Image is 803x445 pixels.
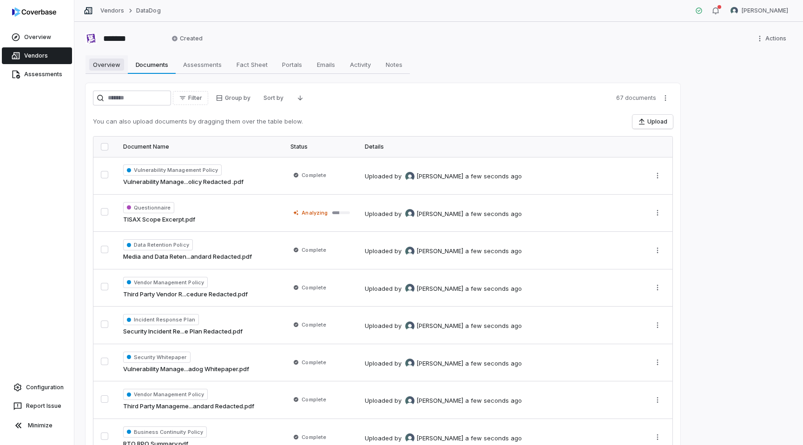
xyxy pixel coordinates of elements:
button: Group by [210,91,256,105]
button: Report Issue [4,398,70,414]
img: Sayantan Bhattacherjee avatar [405,321,415,331]
span: Complete [302,359,326,366]
span: Complete [302,246,326,254]
a: Security Incident Re...e Plan Redacted.pdf [123,327,243,336]
span: [PERSON_NAME] [416,359,463,368]
span: [PERSON_NAME] [416,284,463,294]
button: Sort by [258,91,289,105]
button: More actions [650,206,665,220]
a: Overview [2,29,72,46]
button: More actions [650,393,665,407]
button: Filter [173,91,208,105]
div: Uploaded [365,284,522,293]
button: More actions [658,91,673,105]
a: Vendors [2,47,72,64]
div: Uploaded [365,247,522,256]
a: DataDog [136,7,160,14]
span: Questionnaire [123,202,174,213]
svg: Descending [296,94,304,102]
span: [PERSON_NAME] [416,396,463,406]
span: Vulnerability Management Policy [123,164,222,176]
div: by [395,247,463,256]
button: Descending [291,91,309,105]
div: Document Name [123,143,276,151]
div: a few seconds ago [465,396,522,406]
span: [PERSON_NAME] [416,434,463,443]
div: a few seconds ago [465,247,522,256]
span: Emails [313,59,339,71]
div: a few seconds ago [465,321,522,331]
div: Uploaded [365,209,522,218]
span: Assessments [179,59,225,71]
a: Vulnerability Manage...adog Whitepaper.pdf [123,365,249,374]
span: 67 documents [616,94,656,102]
span: Vendor Management Policy [123,389,208,400]
div: by [395,284,463,293]
div: by [395,209,463,218]
button: More actions [650,243,665,257]
div: by [395,321,463,331]
div: Uploaded [365,433,522,443]
span: [PERSON_NAME] [416,209,463,219]
div: Uploaded [365,359,522,368]
button: More actions [650,281,665,294]
span: Filter [188,94,202,102]
span: Overview [89,59,124,71]
span: [PERSON_NAME] [416,172,463,181]
span: Business Continuity Policy [123,426,207,438]
div: a few seconds ago [465,284,522,294]
div: a few seconds ago [465,209,522,219]
img: Sayantan Bhattacherjee avatar [405,433,415,443]
div: by [395,433,463,443]
span: Portals [278,59,306,71]
span: [PERSON_NAME] [416,247,463,256]
a: Assessments [2,66,72,83]
div: Uploaded [365,396,522,406]
div: by [395,396,463,406]
span: Analyzing [302,209,327,216]
img: Sayantan Bhattacherjee avatar [405,284,415,293]
button: More actions [650,430,665,444]
a: Configuration [4,379,70,396]
span: Complete [302,433,326,441]
span: [PERSON_NAME] [416,321,463,331]
img: Sayantan Bhattacherjee avatar [405,396,415,406]
span: Vendor Management Policy [123,277,208,288]
div: a few seconds ago [465,434,522,443]
span: Security Whitepaper [123,352,191,363]
div: Uploaded [365,172,522,181]
a: Vendors [100,7,124,14]
span: Documents [132,59,172,71]
span: Complete [302,396,326,403]
span: Complete [302,284,326,291]
img: Sayantan Bhattacherjee avatar [405,209,415,218]
button: More actions [650,169,665,183]
a: TISAX Scope Excerpt.pdf [123,215,195,224]
button: More actions [650,318,665,332]
img: Sayantan Bhattacherjee avatar [405,359,415,368]
img: Sayantan Bhattacherjee avatar [405,172,415,181]
a: Third Party Manageme...andard Redacted.pdf [123,402,254,411]
span: Activity [346,59,375,71]
div: by [395,172,463,181]
span: Incident Response Plan [123,314,199,325]
a: Third Party Vendor R...cedure Redacted.pdf [123,290,248,299]
p: You can also upload documents by dragging them over the table below. [93,117,303,126]
img: Sayantan Bhattacherjee avatar [405,247,415,256]
button: More actions [650,355,665,369]
div: a few seconds ago [465,172,522,181]
div: Details [365,143,635,151]
span: Complete [302,171,326,179]
div: Status [290,143,350,151]
span: [PERSON_NAME] [742,7,788,14]
img: logo-D7KZi-bG.svg [12,7,56,17]
div: Uploaded [365,321,522,331]
button: More actions [753,32,792,46]
a: Vulnerability Manage...olicy Redacted .pdf [123,177,244,187]
span: Fact Sheet [233,59,271,71]
div: a few seconds ago [465,359,522,368]
img: Sayantan Bhattacherjee avatar [731,7,738,14]
div: by [395,359,463,368]
span: Notes [382,59,406,71]
button: Minimize [4,416,70,435]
